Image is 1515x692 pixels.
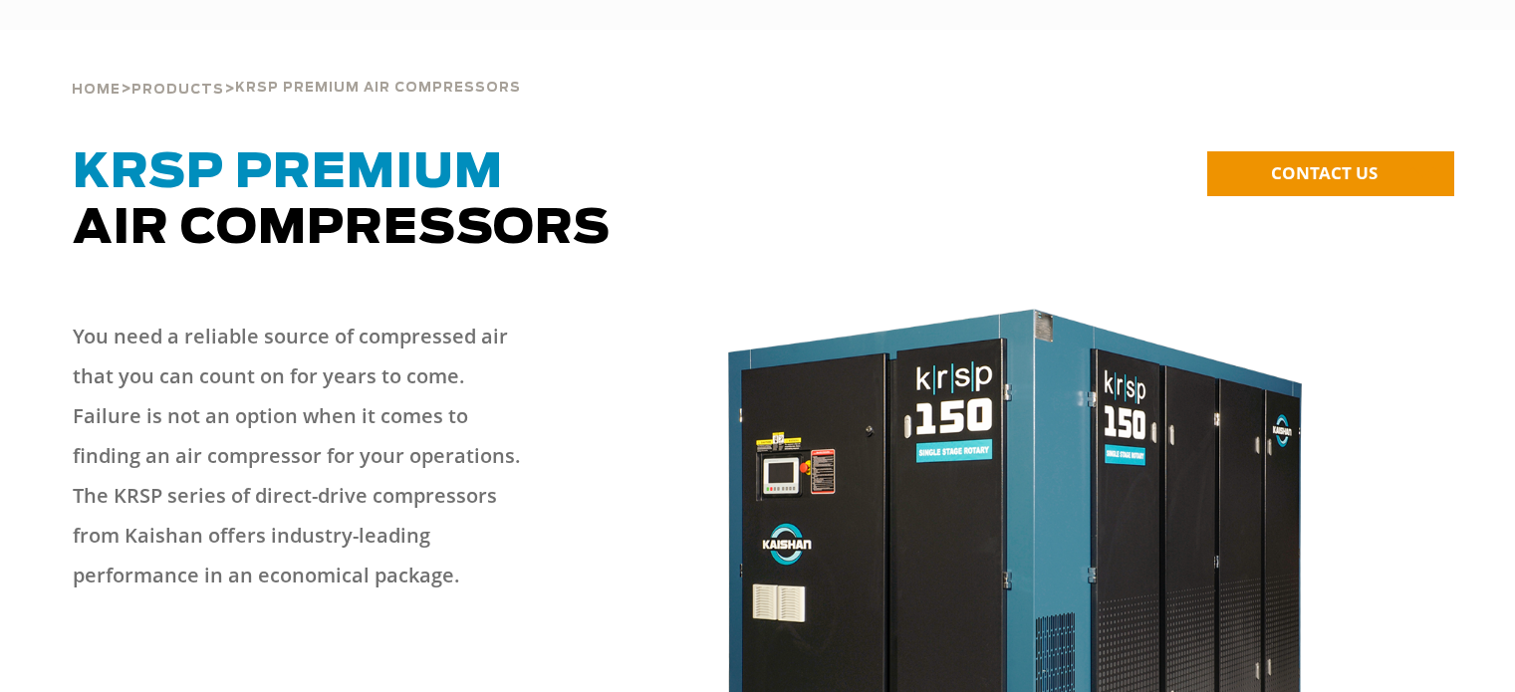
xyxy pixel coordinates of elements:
[1271,161,1378,184] span: CONTACT US
[72,80,121,98] a: Home
[73,317,539,595] p: You need a reliable source of compressed air that you can count on for years to come. Failure is ...
[1207,151,1454,196] a: CONTACT US
[73,149,503,197] span: KRSP Premium
[235,82,521,95] span: krsp premium air compressors
[131,80,224,98] a: Products
[131,84,224,97] span: Products
[72,84,121,97] span: Home
[73,149,611,253] span: Air Compressors
[72,30,521,106] div: > >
